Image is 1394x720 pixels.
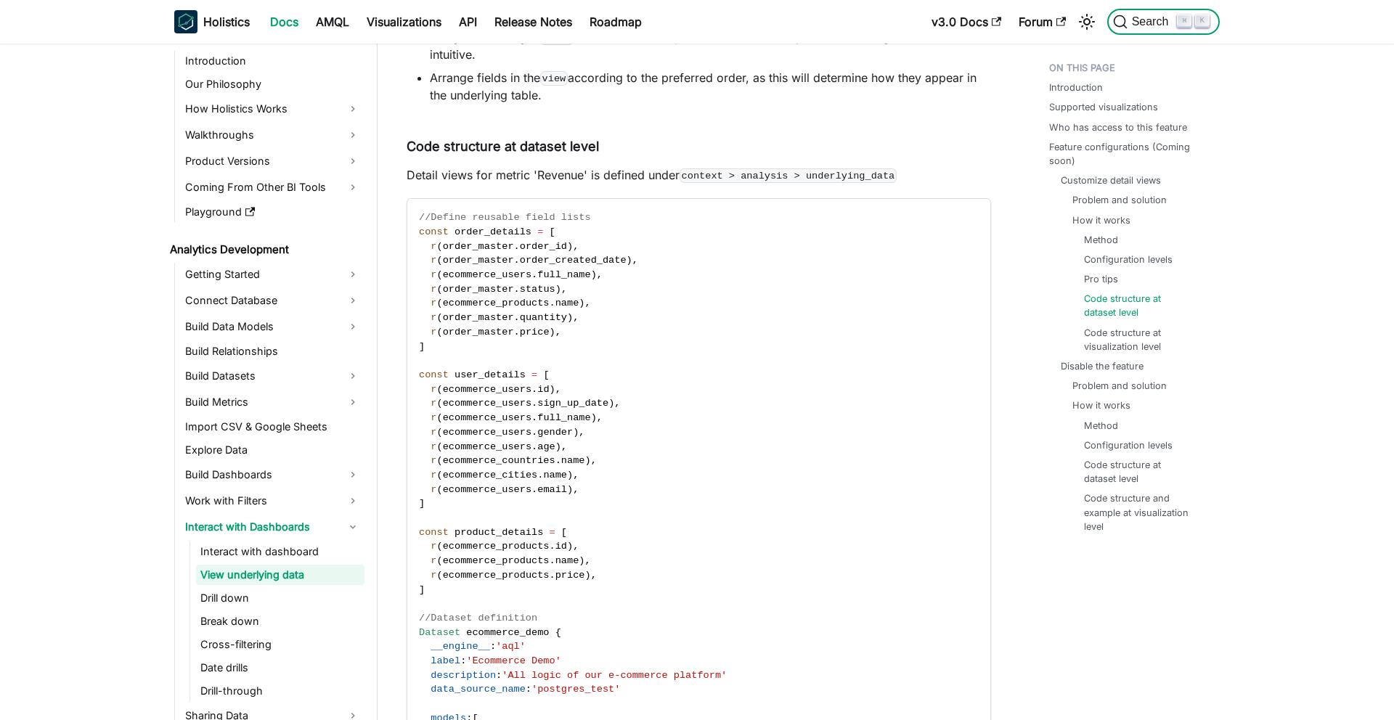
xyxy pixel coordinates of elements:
span: ) [567,312,573,323]
span: , [614,398,620,409]
span: . [550,570,555,581]
span: full_name [537,269,590,280]
span: ) [584,455,590,466]
span: ) [567,484,573,495]
span: const [419,527,449,538]
a: View underlying data [196,565,364,585]
span: ecommerce_users [443,269,531,280]
a: Break down [196,611,364,631]
span: { [555,627,561,638]
a: Date drills [196,658,364,678]
a: Code structure at dataset level [1084,458,1194,486]
span: ( [437,555,443,566]
span: . [514,312,520,323]
span: , [579,427,584,438]
span: ecommerce_demo [466,627,549,638]
a: Build Relationships [181,341,364,361]
span: ) [567,541,573,552]
span: ) [567,241,573,252]
span: description [431,670,496,681]
span: sign_up_date [537,398,608,409]
span: , [597,412,603,423]
span: quantity [520,312,567,323]
span: ] [419,341,425,352]
a: Work with Filters [181,489,364,512]
span: ecommerce_users [443,484,531,495]
span: 'aql' [496,641,526,652]
span: = [537,226,543,237]
span: product_details [455,527,543,538]
span: ) [579,298,584,308]
span: ( [437,298,443,308]
span: ecommerce_cities [443,470,538,480]
span: . [531,384,537,395]
span: . [514,327,520,337]
a: Product Versions [181,150,364,173]
span: , [573,312,579,323]
span: , [585,555,591,566]
span: user_details [455,369,526,380]
span: , [591,455,597,466]
span: email [537,484,567,495]
span: . [531,398,537,409]
span: [ [543,369,549,380]
span: . [531,427,537,438]
a: Method [1084,419,1118,433]
span: : [526,684,531,695]
kbd: K [1195,15,1210,28]
img: Holistics [174,10,197,33]
span: . [537,470,543,480]
a: Who has access to this feature [1049,120,1187,134]
span: order_master [443,327,514,337]
a: Release Notes [486,10,581,33]
a: How it works [1072,398,1130,412]
span: = [531,369,537,380]
span: const [419,226,449,237]
span: r [431,427,436,438]
span: r [431,255,436,266]
span: ) [555,284,561,295]
span: 'postgres_test' [531,684,620,695]
a: How Holistics Works [181,97,364,120]
li: Arrange fields in the according to the preferred order, as this will determine how they appear in... [430,69,991,104]
span: ) [591,269,597,280]
span: r [431,327,436,337]
span: r [431,398,436,409]
span: r [431,298,436,308]
a: Coming From Other BI Tools [181,176,364,199]
span: ) [579,555,584,566]
span: order_created_date [520,255,627,266]
span: . [514,255,520,266]
span: ( [437,455,443,466]
span: ) [627,255,632,266]
a: Configuration levels [1084,438,1173,452]
span: ecommerce_products [443,541,550,552]
span: ( [437,384,443,395]
span: label [431,655,460,666]
span: r [431,441,436,452]
h5: Code structure at dataset level [407,139,991,155]
span: ( [437,398,443,409]
a: Problem and solution [1072,193,1167,207]
span: order_master [443,255,514,266]
span: name [555,298,579,308]
span: . [514,284,520,295]
span: name [561,455,585,466]
a: Configuration levels [1084,253,1173,266]
span: ) [567,470,573,480]
span: . [550,541,555,552]
a: Visualizations [358,10,450,33]
span: age [537,441,555,452]
a: Import CSV & Google Sheets [181,417,364,437]
span: ecommerce_countries [443,455,555,466]
span: , [561,441,567,452]
span: __engine__ [431,641,490,652]
span: . [514,241,520,252]
a: Build Metrics [181,390,364,414]
a: Method [1084,233,1118,247]
span: , [591,570,597,581]
code: view [540,71,568,86]
span: ( [437,312,443,323]
span: r [431,412,436,423]
kbd: ⌘ [1177,15,1191,28]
